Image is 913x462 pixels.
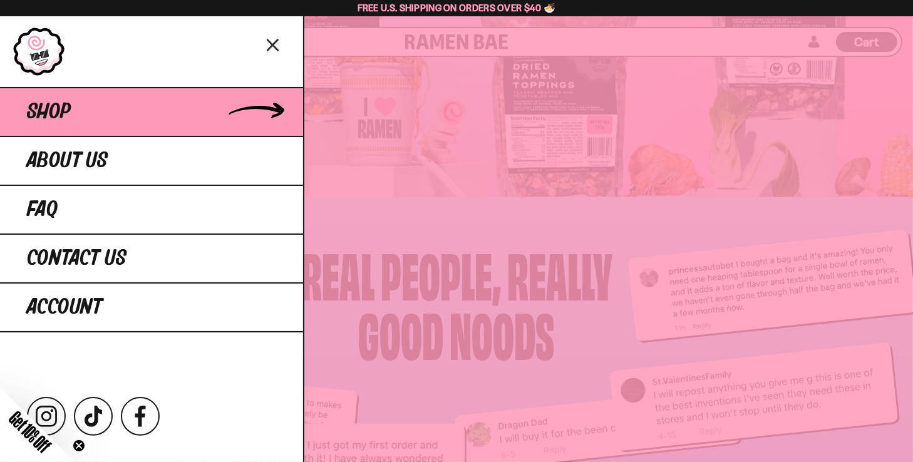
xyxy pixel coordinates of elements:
[27,150,108,172] span: About Us
[73,439,85,452] button: Close teaser
[262,33,284,55] button: Close menu
[27,247,126,270] span: Contact Us
[27,296,102,319] span: Account
[6,408,54,456] span: Get 10% Off
[27,198,58,221] span: FAQ
[27,101,71,123] span: Shop
[358,2,556,14] span: Free U.S. Shipping on Orders over $40 🍜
